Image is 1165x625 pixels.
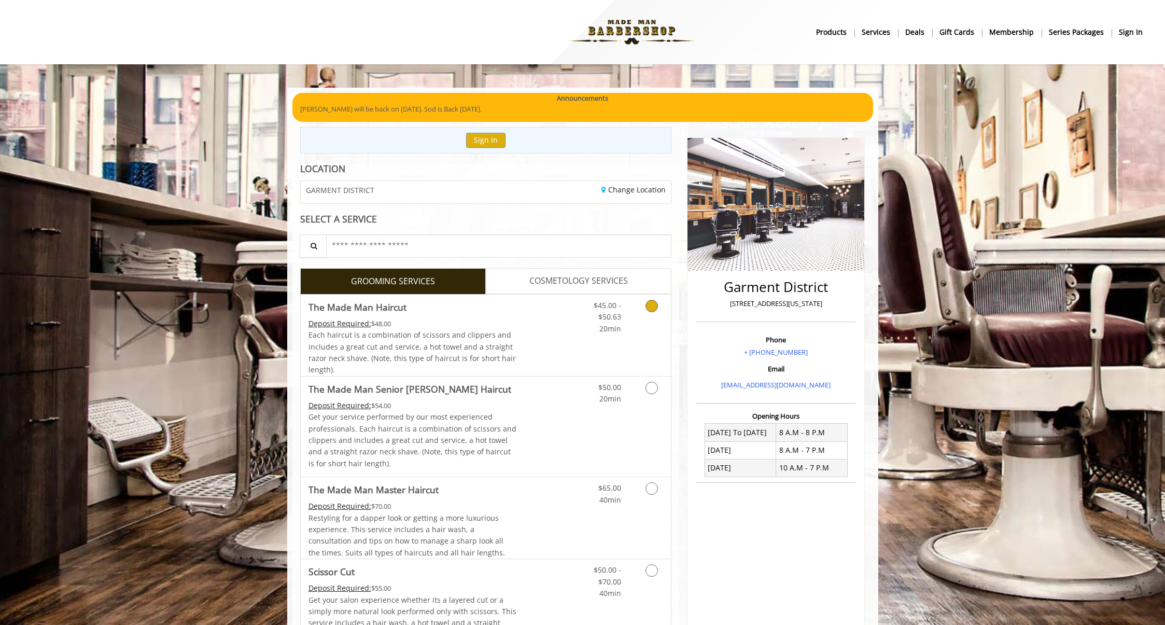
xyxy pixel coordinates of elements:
[466,133,506,148] button: Sign In
[939,26,974,38] b: gift cards
[989,26,1034,38] b: Membership
[699,336,853,343] h3: Phone
[776,441,848,459] td: 8 A.M - 7 P.M
[599,324,621,334] span: 20min
[776,424,848,441] td: 8 A.M - 8 P.M
[696,412,855,420] h3: Opening Hours
[308,400,371,410] span: This service needs some Advance to be paid before we block your appointment
[300,104,865,115] p: [PERSON_NAME] will be back on [DATE]. Sod is Back [DATE].
[308,318,371,328] span: This service needs some Advance to be paid before we block your appointment
[308,564,355,579] b: Scissor Cut
[699,298,853,309] p: [STREET_ADDRESS][US_STATE]
[1112,24,1150,39] a: sign insign in
[308,330,516,374] span: Each haircut is a combination of scissors and clippers and includes a great cut and service, a ho...
[308,382,511,396] b: The Made Man Senior [PERSON_NAME] Haircut
[308,501,371,511] span: This service needs some Advance to be paid before we block your appointment
[862,26,890,38] b: Services
[982,24,1042,39] a: MembershipMembership
[854,24,898,39] a: ServicesServices
[905,26,924,38] b: Deals
[300,214,672,224] div: SELECT A SERVICE
[699,365,853,372] h3: Email
[705,441,776,459] td: [DATE]
[560,4,703,61] img: Made Man Barbershop logo
[601,185,666,195] a: Change Location
[599,495,621,505] span: 40min
[598,382,621,392] span: $50.00
[776,459,848,477] td: 10 A.M - 7 P.M
[809,24,854,39] a: Productsproducts
[308,411,517,469] p: Get your service performed by our most experienced professionals. Each haircut is a combination o...
[351,275,435,288] span: GROOMING SERVICES
[308,582,517,594] div: $55.00
[308,300,406,314] b: The Made Man Haircut
[594,565,621,586] span: $50.00 - $70.00
[744,348,808,357] a: + [PHONE_NUMBER]
[308,318,517,329] div: $48.00
[816,26,847,38] b: products
[705,459,776,477] td: [DATE]
[699,280,853,295] h2: Garment District
[598,483,621,493] span: $65.00
[594,300,621,322] span: $45.00 - $50.63
[308,583,371,593] span: This service needs some Advance to be paid before we block your appointment
[306,186,374,194] span: GARMENT DISTRICT
[308,513,505,558] span: Restyling for a dapper look or getting a more luxurious experience. This service includes a hair ...
[529,274,628,288] span: COSMETOLOGY SERVICES
[599,588,621,598] span: 40min
[898,24,932,39] a: DealsDeals
[1042,24,1112,39] a: Series packagesSeries packages
[932,24,982,39] a: Gift cardsgift cards
[308,501,517,512] div: $70.00
[705,424,776,441] td: [DATE] To [DATE]
[599,394,621,404] span: 20min
[1119,26,1143,38] b: sign in
[557,93,608,104] b: Announcements
[300,234,327,258] button: Service Search
[1049,26,1104,38] b: Series packages
[308,400,517,411] div: $54.00
[721,380,831,390] a: [EMAIL_ADDRESS][DOMAIN_NAME]
[300,162,345,175] b: LOCATION
[308,482,439,497] b: The Made Man Master Haircut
